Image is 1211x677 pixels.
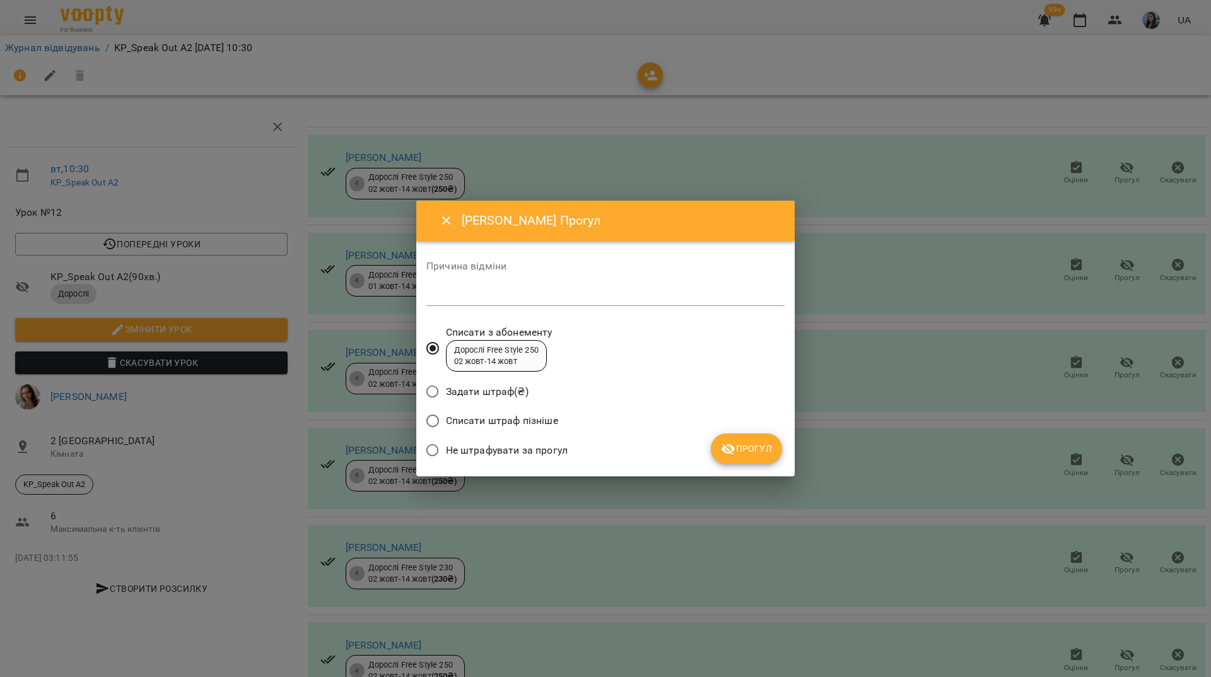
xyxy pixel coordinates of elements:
[711,433,782,464] button: Прогул
[431,206,462,236] button: Close
[462,211,780,230] h6: [PERSON_NAME] Прогул
[446,325,553,340] span: Списати з абонементу
[426,261,785,271] label: Причина відміни
[446,443,568,458] span: Не штрафувати за прогул
[446,413,558,428] span: Списати штраф пізніше
[454,344,539,368] div: Дорослі Free Style 250 02 жовт - 14 жовт
[446,384,529,399] span: Задати штраф(₴)
[721,441,772,456] span: Прогул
